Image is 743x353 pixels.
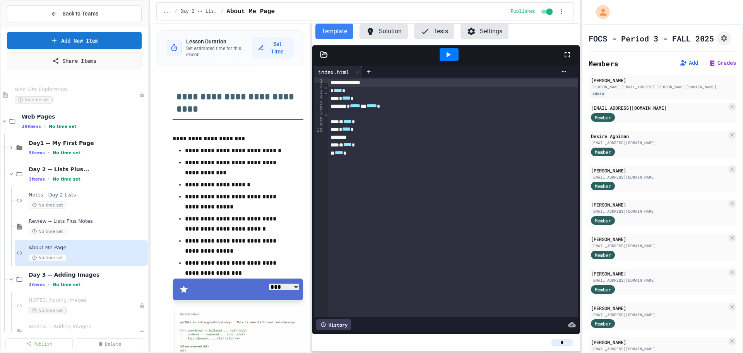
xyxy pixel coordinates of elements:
button: Grades [708,59,736,67]
div: [PERSON_NAME] [591,236,727,243]
div: 9 [314,121,324,126]
div: [PERSON_NAME] [591,77,734,84]
button: Assignment Settings [717,31,731,45]
button: Back to Teams [7,5,142,22]
h3: Lesson Duration [186,38,252,45]
div: [EMAIL_ADDRESS][DOMAIN_NAME] [591,277,727,283]
div: 10 [314,126,324,132]
button: Template [315,24,353,39]
span: Day 2 -- Lists Plus... [29,166,146,173]
div: index.html [314,66,363,77]
div: 2 [314,83,324,88]
div: [PERSON_NAME] [591,201,727,208]
div: Content is published and visible to students [510,7,554,16]
span: Fold line [324,89,328,95]
span: No time set [29,201,67,209]
p: Set estimated time for this lesson [186,45,252,58]
div: Desire Agniman [591,133,727,139]
span: No time set [29,307,67,314]
span: • [48,281,50,288]
span: Web Site Exploration [15,86,139,93]
a: Add New Item [7,32,142,49]
span: Member [595,320,611,327]
div: Admin [591,91,606,97]
span: 29 items [22,124,41,129]
button: Settings [461,24,508,39]
div: 8 [314,115,324,121]
span: Web Pages [22,113,146,120]
span: Day 3 -- Adding Images [29,271,146,278]
div: Unpublished [139,92,145,98]
span: Member [595,114,611,121]
span: Notes - Day 2 Lists [29,192,146,198]
div: 4 [314,94,324,99]
div: 1 [314,77,324,83]
span: No time set [29,254,67,262]
span: Member [595,286,611,293]
span: Member [595,183,611,189]
div: 7 [314,110,324,115]
span: No time set [15,96,53,103]
span: Day 2 -- Lists Plus... [180,9,217,15]
div: [EMAIL_ADDRESS][DOMAIN_NAME] [591,312,727,318]
a: Share Items [7,52,142,69]
div: [PERSON_NAME] [591,270,727,277]
h2: Members [589,58,618,69]
span: Fold line [324,110,328,117]
span: / [221,9,223,15]
button: Solution [360,24,408,39]
span: 3 items [29,177,45,182]
button: Add [680,59,698,67]
span: No time set [49,124,77,129]
span: About Me Page [226,7,275,16]
span: No time set [53,150,80,155]
span: ... [163,9,171,15]
span: No time set [29,228,67,235]
div: [PERSON_NAME] [591,339,727,346]
div: index.html [314,68,353,76]
div: 3 [314,88,324,94]
span: No time set [53,282,80,287]
span: About Me Page [29,245,146,251]
div: [EMAIL_ADDRESS][DOMAIN_NAME] [591,346,727,352]
div: [EMAIL_ADDRESS][DOMAIN_NAME] [591,243,727,249]
div: My Account [588,3,612,21]
span: Published [510,9,536,15]
span: Review -- Lists Plus Notes [29,218,146,225]
div: Unpublished [139,303,145,308]
div: History [316,319,351,330]
div: [PERSON_NAME] [591,167,727,174]
div: Unpublished [139,329,145,335]
div: [PERSON_NAME][EMAIL_ADDRESS][PERSON_NAME][DOMAIN_NAME] [591,84,734,90]
span: No time set [53,177,80,182]
div: [PERSON_NAME] [591,305,727,312]
div: 6 [314,105,324,110]
h1: FOCS - Period 3 - FALL 2025 [589,33,714,44]
span: 3 items [29,150,45,155]
span: NOTES: Adding Images [29,297,139,304]
div: 5 [314,99,324,105]
span: / [175,9,177,15]
div: [EMAIL_ADDRESS][DOMAIN_NAME] [591,208,727,214]
a: Delete [76,338,143,349]
span: Back to Teams [62,10,98,18]
div: [EMAIL_ADDRESS][DOMAIN_NAME] [591,174,727,180]
button: Tests [414,24,454,39]
div: [EMAIL_ADDRESS][DOMAIN_NAME] [591,104,727,111]
span: 3 items [29,282,45,287]
span: Review -- Adding Images [29,324,139,330]
div: [EMAIL_ADDRESS][DOMAIN_NAME] [591,140,727,146]
span: | [701,58,705,67]
span: Fold line [324,83,328,90]
button: Set Time [252,37,294,59]
a: Publish [5,338,73,349]
span: • [48,150,50,156]
span: Day1 -- My First Page [29,139,146,146]
span: Member [595,251,611,258]
span: Member [595,217,611,224]
span: Member [595,148,611,155]
span: • [44,123,46,129]
span: • [48,176,50,182]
